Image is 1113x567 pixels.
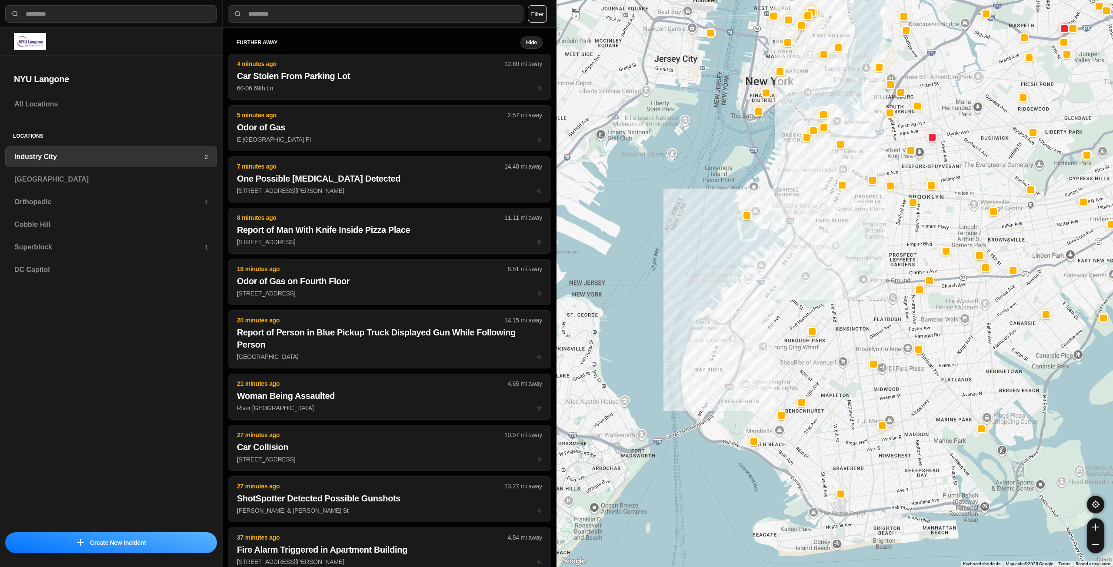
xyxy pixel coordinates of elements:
[537,456,542,463] span: star
[204,243,208,252] p: 1
[520,36,543,49] button: Hide
[537,558,542,565] span: star
[237,455,542,464] p: [STREET_ADDRESS]
[5,146,217,167] a: Industry City2
[1087,536,1104,553] button: zoom-out
[228,455,551,463] a: 27 minutes ago10.97 mi awayCar Collision[STREET_ADDRESS]star
[228,310,551,368] button: 20 minutes ago14.15 mi awayReport of Person in Blue Pickup Truck Displayed Gun While Following Pe...
[537,239,542,245] span: star
[237,492,542,504] h2: ShotSpotter Detected Possible Gunshots
[537,85,542,92] span: star
[526,39,537,46] small: Hide
[228,404,551,411] a: 21 minutes ago4.65 mi awayWoman Being AssaultedRiver [GEOGRAPHIC_DATA]star
[1092,541,1099,548] img: zoom-out
[237,39,520,46] h5: further away
[237,326,542,351] h2: Report of Person in Blue Pickup Truck Displayed Gun While Following Person
[14,242,204,252] h3: Superblock
[228,259,551,305] button: 18 minutes ago6.51 mi awayOdor of Gas on Fourth Floor[STREET_ADDRESS]star
[508,265,542,273] p: 6.51 mi away
[537,405,542,411] span: star
[228,208,551,254] button: 8 minutes ago11.11 mi awayReport of Man With Knife Inside Pizza Place[STREET_ADDRESS]star
[237,111,508,119] p: 5 minutes ago
[237,135,542,144] p: E [GEOGRAPHIC_DATA] Pl
[537,353,542,360] span: star
[14,265,208,275] h3: DC Capitol
[237,557,542,566] p: [STREET_ADDRESS][PERSON_NAME]
[228,84,551,92] a: 4 minutes ago12.69 mi awayCar Stolen From Parking Lot60-06 69th Lnstar
[14,99,208,109] h3: All Locations
[504,162,542,171] p: 14.48 mi away
[1058,561,1070,566] a: Terms (opens in new tab)
[537,187,542,194] span: star
[14,197,204,207] h3: Orthopedic
[237,506,542,515] p: [PERSON_NAME] & [PERSON_NAME] St
[228,507,551,514] a: 27 minutes ago13.27 mi awayShotSpotter Detected Possible Gunshots[PERSON_NAME] & [PERSON_NAME] St...
[504,482,542,491] p: 13.27 mi away
[237,352,542,361] p: [GEOGRAPHIC_DATA]
[228,425,551,471] button: 27 minutes ago10.97 mi awayCar Collision[STREET_ADDRESS]star
[204,198,208,206] p: 4
[5,259,217,280] a: DC Capitol
[237,213,504,222] p: 8 minutes ago
[237,482,504,491] p: 27 minutes ago
[237,172,542,185] h2: One Possible [MEDICAL_DATA] Detected
[237,379,508,388] p: 21 minutes ago
[233,10,242,18] img: search
[237,60,504,68] p: 4 minutes ago
[537,136,542,143] span: star
[237,390,542,402] h2: Woman Being Assaulted
[237,265,508,273] p: 18 minutes ago
[237,224,542,236] h2: Report of Man With Knife Inside Pizza Place
[1092,524,1099,531] img: zoom-in
[508,111,542,119] p: 2.57 mi away
[204,153,208,161] p: 2
[90,538,146,547] p: Create New Incident
[77,539,84,546] img: icon
[228,156,551,202] button: 7 minutes ago14.48 mi awayOne Possible [MEDICAL_DATA] Detected[STREET_ADDRESS][PERSON_NAME]star
[1087,518,1104,536] button: zoom-in
[504,213,542,222] p: 11.11 mi away
[504,60,542,68] p: 12.69 mi away
[5,94,217,115] a: All Locations
[237,316,504,325] p: 20 minutes ago
[14,152,204,162] h3: Industry City
[228,353,551,360] a: 20 minutes ago14.15 mi awayReport of Person in Blue Pickup Truck Displayed Gun While Following Pe...
[14,174,208,185] h3: [GEOGRAPHIC_DATA]
[1006,561,1053,566] span: Map data ©2025 Google
[528,5,547,23] button: Filter
[237,431,504,439] p: 27 minutes ago
[5,192,217,212] a: Orthopedic4
[228,374,551,420] button: 21 minutes ago4.65 mi awayWoman Being AssaultedRiver [GEOGRAPHIC_DATA]star
[963,561,1000,567] button: Keyboard shortcuts
[537,507,542,514] span: star
[1087,496,1104,513] button: recenter
[228,54,551,100] button: 4 minutes ago12.69 mi awayCar Stolen From Parking Lot60-06 69th Lnstar
[508,379,542,388] p: 4.65 mi away
[11,10,20,18] img: search
[5,237,217,258] a: Superblock1
[508,533,542,542] p: 4.84 mi away
[237,238,542,246] p: [STREET_ADDRESS]
[537,290,542,297] span: star
[14,33,46,50] img: logo
[237,533,508,542] p: 37 minutes ago
[237,275,542,287] h2: Odor of Gas on Fourth Floor
[228,289,551,297] a: 18 minutes ago6.51 mi awayOdor of Gas on Fourth Floor[STREET_ADDRESS]star
[237,186,542,195] p: [STREET_ADDRESS][PERSON_NAME]
[237,544,542,556] h2: Fire Alarm Triggered in Apartment Building
[237,289,542,298] p: [STREET_ADDRESS]
[559,556,587,567] a: Open this area in Google Maps (opens a new window)
[1092,501,1100,508] img: recenter
[14,73,208,85] h2: NYU Langone
[237,404,542,412] p: River [GEOGRAPHIC_DATA]
[228,558,551,565] a: 37 minutes ago4.84 mi awayFire Alarm Triggered in Apartment Building[STREET_ADDRESS][PERSON_NAME]...
[228,187,551,194] a: 7 minutes ago14.48 mi awayOne Possible [MEDICAL_DATA] Detected[STREET_ADDRESS][PERSON_NAME]star
[228,136,551,143] a: 5 minutes ago2.57 mi awayOdor of GasE [GEOGRAPHIC_DATA] Plstar
[5,214,217,235] a: Cobble Hill
[228,476,551,522] button: 27 minutes ago13.27 mi awayShotSpotter Detected Possible Gunshots[PERSON_NAME] & [PERSON_NAME] St...
[237,121,542,133] h2: Odor of Gas
[228,105,551,151] button: 5 minutes ago2.57 mi awayOdor of GasE [GEOGRAPHIC_DATA] Plstar
[5,532,217,553] button: iconCreate New Incident
[237,441,542,453] h2: Car Collision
